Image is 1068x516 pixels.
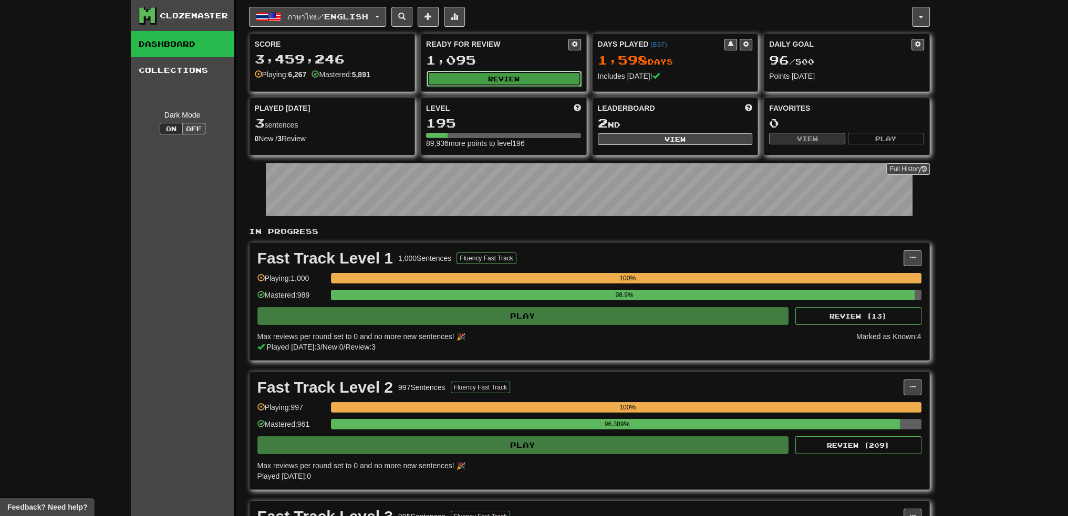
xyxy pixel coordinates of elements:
span: / [343,343,345,351]
div: Marked as Known: 4 [856,331,921,352]
div: Max reviews per round set to 0 and no more new sentences! 🎉 [257,460,915,471]
div: Fast Track Level 1 [257,250,393,266]
span: Played [DATE]: 3 [266,343,320,351]
div: New / Review [255,133,410,144]
div: Days Played [598,39,725,49]
span: Played [DATE]: 0 [257,472,311,480]
button: Search sentences [391,7,412,27]
span: 96 [769,52,789,67]
span: Score more points to level up [574,103,581,113]
div: Score [255,39,410,49]
button: ภาษาไทย/English [249,7,386,27]
a: Collections [131,57,234,83]
button: Review (13) [795,307,921,325]
div: 0 [769,117,924,130]
div: 195 [426,117,581,130]
div: Playing: [255,69,307,80]
div: Fast Track Level 2 [257,380,393,395]
div: Daily Goal [769,39,911,50]
span: This week in points, UTC [745,103,752,113]
span: Level [426,103,450,113]
div: 100% [334,273,921,283]
button: On [160,123,183,134]
div: sentences [255,117,410,130]
div: 98.9% [334,290,915,300]
div: Max reviews per round set to 0 and no more new sentences! 🎉 [257,331,850,342]
span: / 500 [769,57,814,66]
div: 89,936 more points to level 196 [426,138,581,149]
a: Full History [886,163,929,175]
div: Mastered: 961 [257,419,326,436]
div: 96.389% [334,419,900,429]
div: Playing: 1,000 [257,273,326,290]
div: Points [DATE] [769,71,924,81]
div: 1,000 Sentences [398,253,451,264]
span: / [320,343,323,351]
span: Played [DATE] [255,103,310,113]
span: Open feedback widget [7,502,87,512]
button: Off [182,123,205,134]
div: Mastered: 989 [257,290,326,307]
span: 3 [255,115,265,130]
button: Review (209) [795,436,921,454]
span: Leaderboard [598,103,655,113]
div: 100% [334,402,921,413]
strong: 0 [255,134,259,143]
div: Playing: 997 [257,402,326,419]
button: Play [257,436,789,454]
p: In Progress [249,226,930,237]
div: Includes [DATE]! [598,71,753,81]
div: Clozemaster [160,10,228,21]
button: Fluency Fast Track [457,252,516,264]
div: 997 Sentences [398,382,445,393]
div: Day s [598,54,753,67]
button: More stats [444,7,465,27]
div: Mastered: [312,69,370,80]
div: Favorites [769,103,924,113]
a: Dashboard [131,31,234,57]
button: Add sentence to collection [418,7,439,27]
div: 3,459,246 [255,52,410,66]
strong: 3 [277,134,282,143]
div: Ready for Review [426,39,568,49]
span: Review: 3 [345,343,376,351]
a: (BST) [650,41,667,48]
button: Fluency Fast Track [451,382,510,393]
button: View [598,133,753,145]
div: nd [598,117,753,130]
button: Review [427,71,582,87]
span: New: 0 [323,343,344,351]
strong: 5,891 [352,70,370,79]
button: Play [257,307,789,325]
div: Dark Mode [139,110,226,120]
span: ภาษาไทย / English [287,12,368,21]
span: 1,598 [598,52,648,67]
button: View [769,133,845,144]
strong: 6,267 [288,70,306,79]
button: Play [848,133,924,144]
span: 2 [598,115,608,130]
div: 1,095 [426,54,581,67]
